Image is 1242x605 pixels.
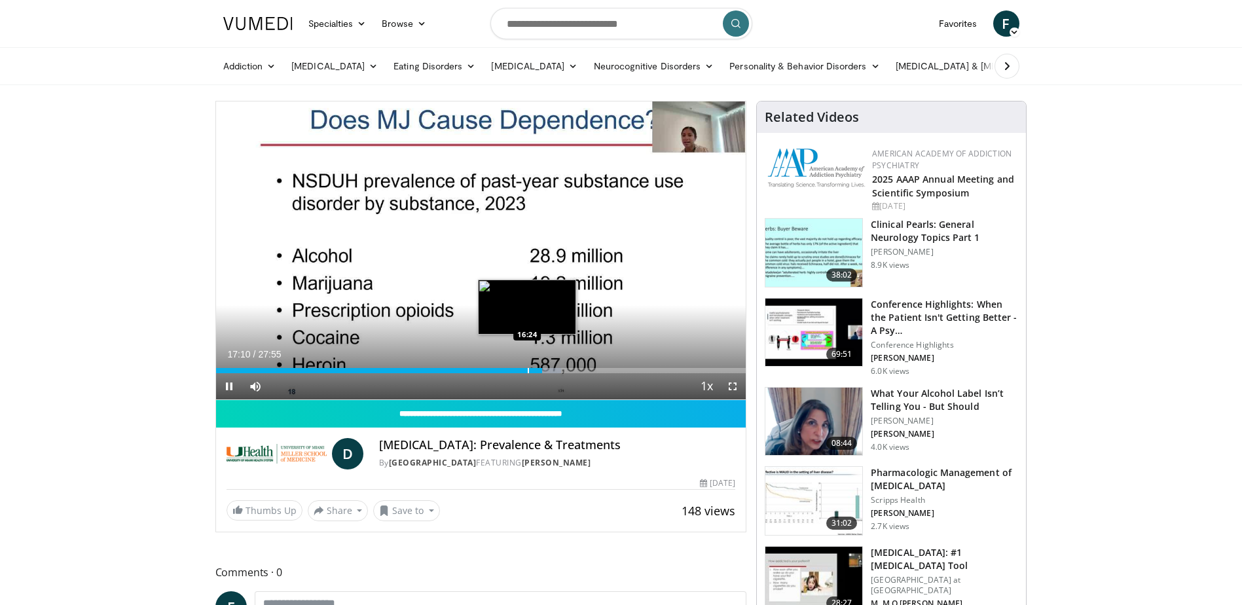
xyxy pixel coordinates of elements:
h3: Pharmacologic Management of [MEDICAL_DATA] [871,466,1018,492]
p: 4.0K views [871,442,909,452]
img: VuMedi Logo [223,17,293,30]
span: 38:02 [826,268,858,282]
p: Scripps Health [871,495,1018,505]
img: University of Miami [227,438,327,469]
button: Pause [216,373,242,399]
a: Addiction [215,53,284,79]
span: 17:10 [228,349,251,359]
h3: [MEDICAL_DATA]: #1 [MEDICAL_DATA] Tool [871,546,1018,572]
h3: Conference Highlights: When the Patient Isn't Getting Better - A Psy… [871,298,1018,337]
span: 69:51 [826,348,858,361]
img: 91ec4e47-6cc3-4d45-a77d-be3eb23d61cb.150x105_q85_crop-smart_upscale.jpg [765,219,862,287]
div: By FEATURING [379,457,735,469]
a: 69:51 Conference Highlights: When the Patient Isn't Getting Better - A Psy… Conference Highlights... [765,298,1018,376]
p: [PERSON_NAME] [871,416,1018,426]
a: Specialties [301,10,374,37]
div: [DATE] [872,200,1015,212]
a: Personality & Behavior Disorders [721,53,887,79]
a: [MEDICAL_DATA] [483,53,585,79]
p: [PERSON_NAME] [871,508,1018,519]
img: image.jpeg [478,280,576,335]
a: American Academy of Addiction Psychiatry [872,148,1012,171]
a: Browse [374,10,434,37]
img: 4362ec9e-0993-4580-bfd4-8e18d57e1d49.150x105_q85_crop-smart_upscale.jpg [765,299,862,367]
img: 3c46fb29-c319-40f0-ac3f-21a5db39118c.png.150x105_q85_crop-smart_upscale.png [765,388,862,456]
span: 31:02 [826,517,858,530]
a: 38:02 Clinical Pearls: General Neurology Topics Part 1 [PERSON_NAME] 8.9K views [765,218,1018,287]
a: D [332,438,363,469]
a: 31:02 Pharmacologic Management of [MEDICAL_DATA] Scripps Health [PERSON_NAME] 2.7K views [765,466,1018,536]
img: b20a009e-c028-45a8-b15f-eefb193e12bc.150x105_q85_crop-smart_upscale.jpg [765,467,862,535]
p: 6.0K views [871,366,909,376]
h4: Related Videos [765,109,859,125]
button: Mute [242,373,268,399]
h4: [MEDICAL_DATA]: Prevalence & Treatments [379,438,735,452]
div: [DATE] [700,477,735,489]
p: Conference Highlights [871,340,1018,350]
button: Playback Rate [693,373,720,399]
button: Share [308,500,369,521]
h3: What Your Alcohol Label Isn’t Telling You - But Should [871,387,1018,413]
a: Neurocognitive Disorders [586,53,722,79]
a: [MEDICAL_DATA] [283,53,386,79]
h3: Clinical Pearls: General Neurology Topics Part 1 [871,218,1018,244]
a: [MEDICAL_DATA] & [MEDICAL_DATA] [888,53,1075,79]
p: [GEOGRAPHIC_DATA] at [GEOGRAPHIC_DATA] [871,575,1018,596]
a: 2025 AAAP Annual Meeting and Scientific Symposium [872,173,1014,199]
span: 27:55 [258,349,281,359]
button: Save to [373,500,440,521]
a: Favorites [931,10,985,37]
p: [PERSON_NAME] [871,353,1018,363]
video-js: Video Player [216,101,746,400]
input: Search topics, interventions [490,8,752,39]
a: F [993,10,1019,37]
span: Comments 0 [215,564,747,581]
p: [PERSON_NAME] [871,429,1018,439]
a: [GEOGRAPHIC_DATA] [389,457,477,468]
img: f7c290de-70ae-47e0-9ae1-04035161c232.png.150x105_q85_autocrop_double_scale_upscale_version-0.2.png [767,148,866,188]
span: / [253,349,256,359]
p: [PERSON_NAME] [871,247,1018,257]
button: Fullscreen [720,373,746,399]
a: Eating Disorders [386,53,483,79]
span: 148 views [682,503,735,519]
div: Progress Bar [216,368,746,373]
p: 8.9K views [871,260,909,270]
p: 2.7K views [871,521,909,532]
a: [PERSON_NAME] [522,457,591,468]
a: Thumbs Up [227,500,302,521]
span: 08:44 [826,437,858,450]
a: 08:44 What Your Alcohol Label Isn’t Telling You - But Should [PERSON_NAME] [PERSON_NAME] 4.0K views [765,387,1018,456]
